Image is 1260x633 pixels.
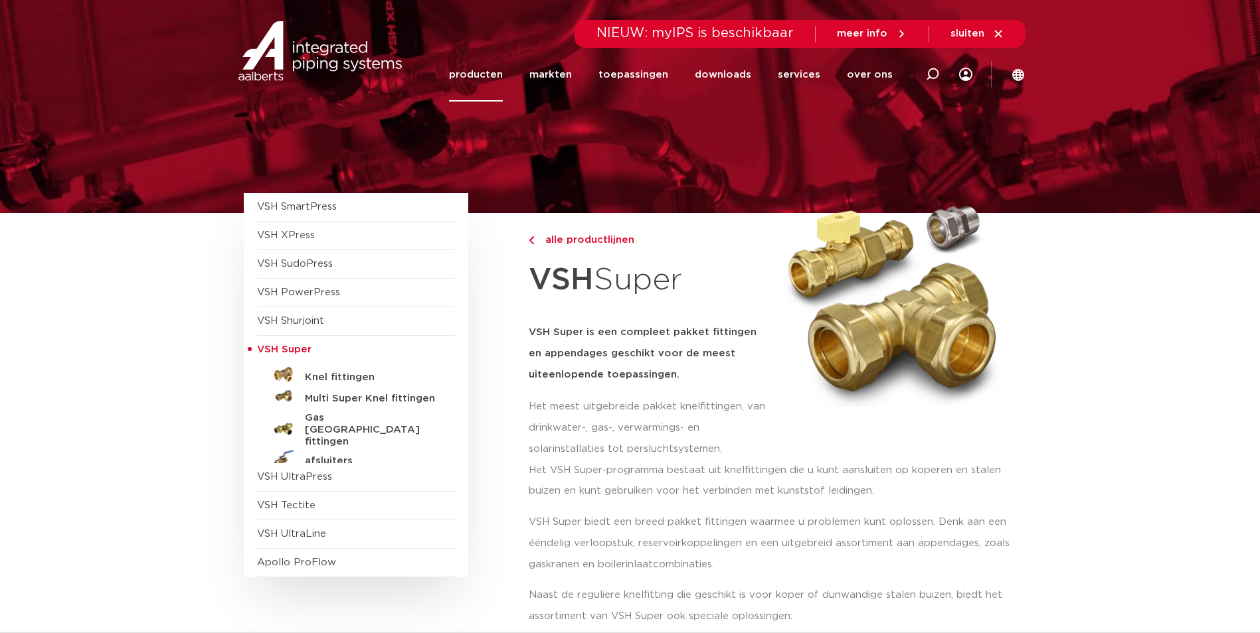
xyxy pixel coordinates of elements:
[449,48,503,102] a: producten
[257,557,336,567] a: Apollo ProFlow
[257,448,455,469] a: afsluiters
[257,364,455,386] a: Knel fittingen
[537,235,634,245] span: alle productlijnen
[695,48,751,102] a: downloads
[847,48,893,102] a: over ons
[837,29,887,38] span: meer info
[529,460,1017,502] p: Het VSH Super-programma bestaat uit knelfittingen die u kunt aansluiten op koperen en stalen buiz...
[778,48,820,102] a: services
[305,455,436,467] h5: afsluiters
[529,512,1017,575] p: VSH Super biedt een breed pakket fittingen waarmee u problemen kunt oplossen. Denk aan een ééndel...
[529,236,534,245] img: chevron-right.svg
[305,372,436,384] h5: Knel fittingen
[257,259,333,269] a: VSH SudoPress
[257,287,340,297] a: VSH PowerPress
[449,48,893,102] nav: Menu
[305,393,436,405] h5: Multi Super Knel fittingen
[950,29,984,38] span: sluiten
[529,48,572,102] a: markten
[305,412,436,448] h5: Gas [GEOGRAPHIC_DATA] fittingen
[257,407,455,448] a: Gas [GEOGRAPHIC_DATA] fittingen
[837,28,907,40] a: meer info
[257,344,312,354] span: VSH Super
[596,27,794,40] span: NIEUW: myIPS is beschikbaar
[257,500,315,510] a: VSH Tectite
[257,230,315,240] a: VSH XPress
[529,265,594,295] strong: VSH
[257,386,455,407] a: Multi Super Knel fittingen
[529,322,769,386] h5: VSH Super is een compleet pakket fittingen en appendages geschikt voor de meest uiteenlopende toe...
[598,48,668,102] a: toepassingen
[257,316,324,326] a: VSH Shurjoint
[257,529,326,539] a: VSH UltraLine
[529,232,769,248] a: alle productlijnen
[959,48,972,102] div: my IPS
[950,28,1004,40] a: sluiten
[529,255,769,306] h1: Super
[529,585,1017,627] p: Naast de reguliere knelfitting die geschikt is voor koper of dunwandige stalen buizen, biedt het ...
[257,202,337,212] a: VSH SmartPress
[257,472,332,482] a: VSH UltraPress
[529,396,769,460] p: Het meest uitgebreide pakket knelfittingen, van drinkwater-, gas-, verwarmings- en solarinstallat...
